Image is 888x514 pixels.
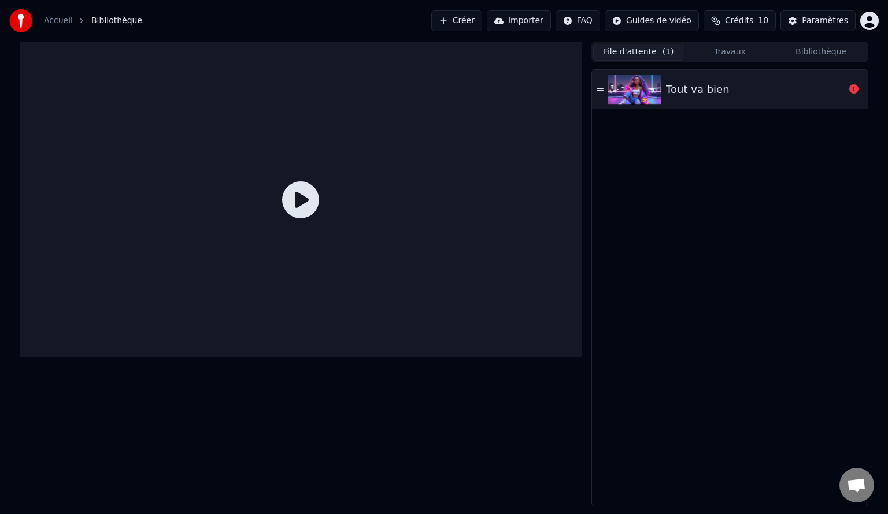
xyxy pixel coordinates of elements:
div: Ouvrir le chat [839,468,874,502]
a: Accueil [44,15,73,27]
button: Guides de vidéo [605,10,699,31]
button: Paramètres [780,10,856,31]
span: Crédits [725,15,753,27]
span: Bibliothèque [91,15,142,27]
button: File d'attente [593,44,684,61]
button: FAQ [556,10,600,31]
button: Bibliothèque [775,44,867,61]
div: Paramètres [802,15,848,27]
button: Créer [431,10,482,31]
div: Tout va bien [666,81,729,98]
button: Travaux [684,44,776,61]
button: Crédits10 [704,10,776,31]
span: ( 1 ) [663,46,674,58]
button: Importer [487,10,551,31]
nav: breadcrumb [44,15,142,27]
span: 10 [758,15,768,27]
img: youka [9,9,32,32]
